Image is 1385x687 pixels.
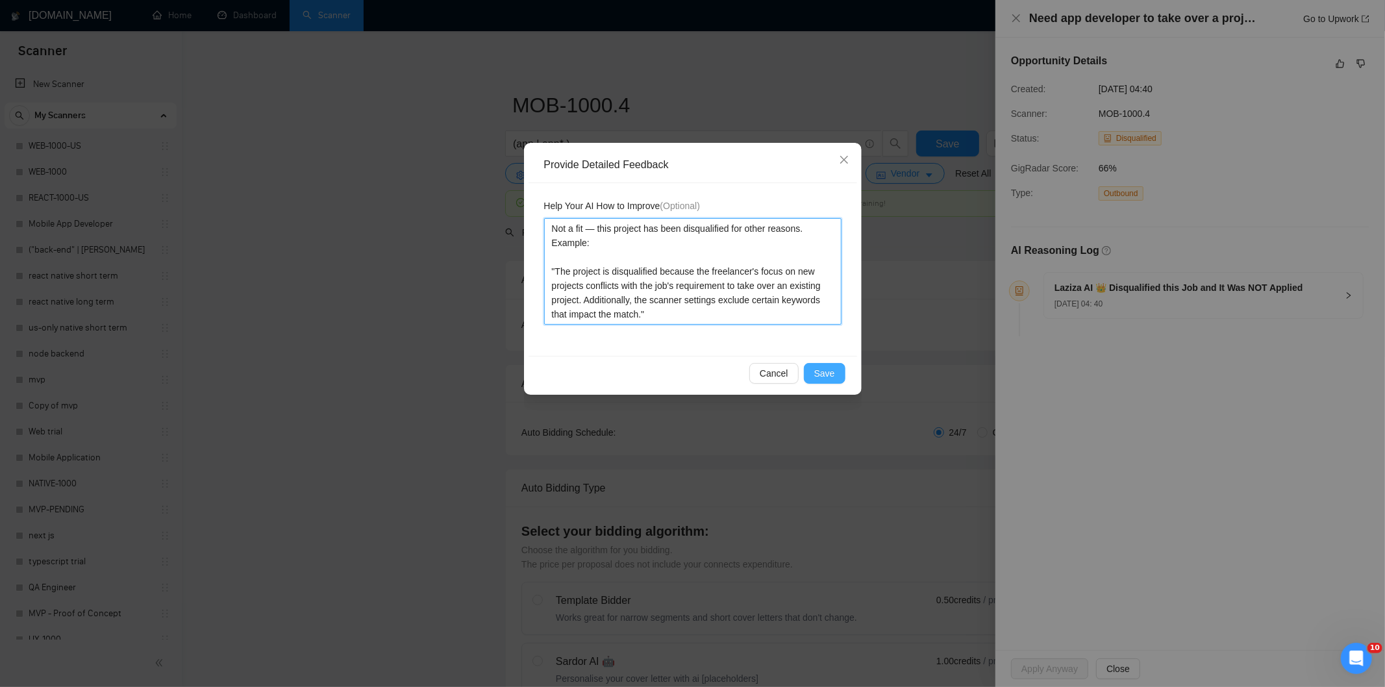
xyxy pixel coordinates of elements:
[839,155,849,165] span: close
[544,218,842,325] textarea: Not a fit — this project has been disqualified for other reasons. Example: "The project is disqua...
[660,201,700,211] span: (Optional)
[760,366,788,381] span: Cancel
[827,143,862,178] button: Close
[544,158,851,172] div: Provide Detailed Feedback
[814,366,835,381] span: Save
[544,199,700,213] span: Help Your AI How to Improve
[804,363,845,384] button: Save
[1367,643,1382,653] span: 10
[749,363,799,384] button: Cancel
[1341,643,1372,674] iframe: Intercom live chat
